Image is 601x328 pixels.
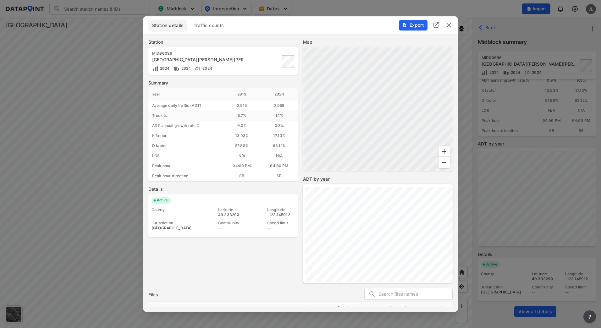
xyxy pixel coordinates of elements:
div: 2,915 [223,101,261,111]
span: Export [402,22,423,28]
img: Volume count [152,65,158,72]
div: Community [218,221,246,226]
div: Speed limit [267,221,295,226]
span: Traffic counts [194,22,224,29]
span: ? [587,313,592,320]
input: Search files names [378,289,452,299]
div: N/A [261,151,298,161]
div: 13.93% [223,131,261,141]
div: Year [148,88,223,101]
div: Longitude [267,207,295,212]
div: SB [223,171,261,181]
svg: Zoom In [440,148,448,155]
div: basic tabs example [148,19,453,31]
div: -- [218,226,246,231]
div: [GEOGRAPHIC_DATA] [152,226,197,231]
h3: Files [148,292,158,298]
div: Zoom Out [438,156,450,168]
div: 0.3 % [261,121,298,131]
div: 2,959 [261,101,298,111]
th: Imported by [371,302,432,314]
div: County [152,207,197,212]
div: -123.145912 [267,212,295,217]
button: delete [445,21,453,29]
span: 2024 [158,66,170,71]
img: Vehicle class [174,65,180,72]
div: Jurisdiction [152,221,197,226]
svg: Zoom Out [440,159,448,166]
label: Map [303,39,453,45]
div: 2024 [261,88,298,101]
div: MID00096 [152,51,248,56]
div: 11th Street btw Haywood Ave & Gordon Ave [152,57,248,63]
div: Zoom In [438,145,450,157]
div: -- [267,226,295,231]
div: 04:00 PM [223,161,261,171]
div: Peak hour direction [148,171,223,181]
img: Vehicle speed [195,65,201,72]
div: D factor [148,141,223,151]
div: 17.13% [261,131,298,141]
div: SB [261,171,298,181]
img: full_screen.b7bf9a36.svg [433,21,440,29]
span: File name [213,305,239,311]
div: Average daily traffic (ADT) [148,101,223,111]
div: Truck % [148,111,223,121]
div: -- [152,212,197,217]
span: Station details [152,22,184,29]
label: Details [148,186,298,192]
span: Active [154,197,171,204]
div: 49.333290 [218,212,246,217]
div: Latitude [218,207,246,212]
th: Action [431,302,449,314]
div: Peak hour [148,161,223,171]
div: 57.88% [223,141,261,151]
div: 63.12% [261,141,298,151]
button: more [583,310,596,323]
div: K factor [148,131,223,141]
div: LOS [148,151,223,161]
div: 0.0 % [223,121,261,131]
div: ADT annual growth rate % [148,121,223,131]
label: ADT by year [303,176,453,182]
label: Station [148,39,298,45]
label: Summary [148,80,298,86]
button: Export [399,20,427,30]
div: 5.7 % [223,111,261,121]
img: File%20-%20Download.70cf71cd.svg [402,23,407,28]
span: 2024 [201,66,212,71]
img: close.efbf2170.svg [445,21,453,29]
th: Date imported [331,302,371,314]
div: N/A [223,151,261,161]
span: 2024 [180,66,191,71]
div: 1.1 % [261,111,298,121]
div: 2019 [223,88,261,101]
div: 04:00 PM [261,161,298,171]
span: Type [307,305,324,311]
